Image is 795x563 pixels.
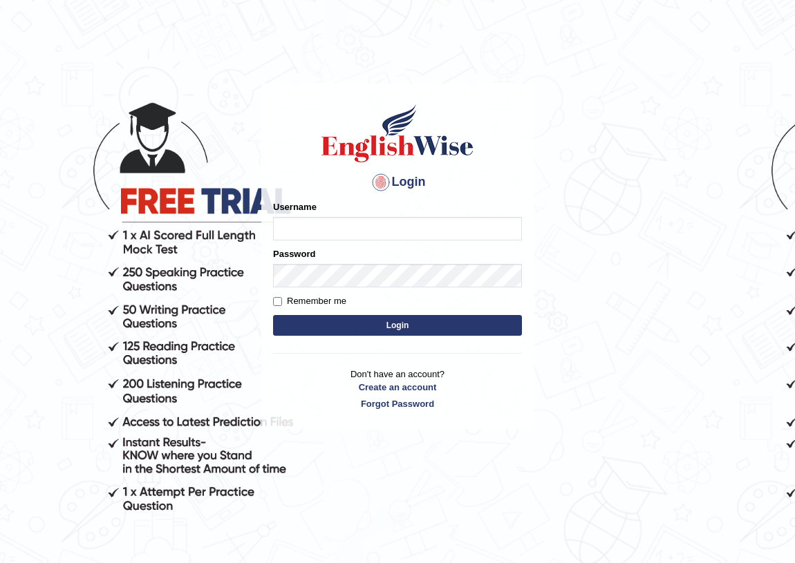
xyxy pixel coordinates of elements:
[273,381,522,394] a: Create an account
[273,200,317,213] label: Username
[273,297,282,306] input: Remember me
[273,315,522,336] button: Login
[273,247,315,260] label: Password
[319,102,476,164] img: Logo of English Wise sign in for intelligent practice with AI
[273,368,522,410] p: Don't have an account?
[273,294,346,308] label: Remember me
[273,397,522,410] a: Forgot Password
[273,171,522,193] h4: Login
